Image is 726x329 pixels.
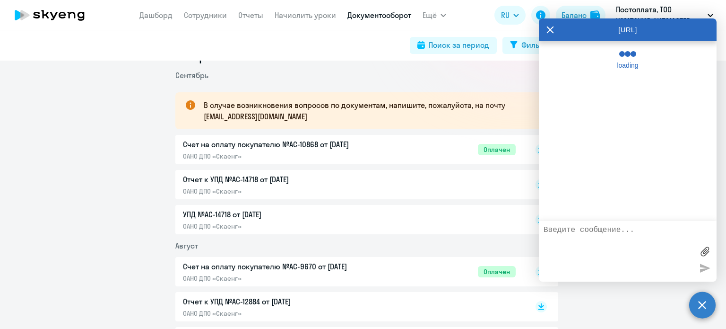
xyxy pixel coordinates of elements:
p: Счет на оплату покупателю №AC-9670 от [DATE] [183,261,381,272]
p: Отчет к УПД №AC-12884 от [DATE] [183,296,381,307]
button: Поиск за период [410,37,497,54]
a: Сотрудники [184,10,227,20]
p: ОАНО ДПО «Скаенг» [183,274,381,283]
div: Фильтр [521,39,547,51]
img: balance [590,10,600,20]
button: RU [494,6,526,25]
p: Отчет к УПД №AC-14718 от [DATE] [183,174,381,185]
button: Балансbalance [556,6,605,25]
label: Лимит 10 файлов [698,244,712,258]
button: Фильтр [502,37,554,54]
span: Август [175,241,198,250]
a: Счет на оплату покупателю №AC-9670 от [DATE]ОАНО ДПО «Скаенг»Оплачен [183,261,516,283]
span: loading [611,62,644,69]
span: Оплачен [478,266,516,277]
div: Поиск за период [429,39,489,51]
span: Оплачен [478,144,516,155]
a: УПД №AC-14718 от [DATE]ОАНО ДПО «Скаенг» [183,209,516,231]
p: ОАНО ДПО «Скаенг» [183,187,381,196]
a: Счет на оплату покупателю №AC-10868 от [DATE]ОАНО ДПО «Скаенг»Оплачен [183,139,516,160]
span: Сентябрь [175,71,208,80]
a: Отчет к УПД №AC-12884 от [DATE]ОАНО ДПО «Скаенг» [183,296,516,318]
a: Отчеты [238,10,263,20]
button: Постоплата, ТОО КОМПАНИЯ ФУДМАСТЕР-ТРЭЙД [611,4,718,27]
a: Отчет к УПД №AC-14718 от [DATE]ОАНО ДПО «Скаенг» [183,174,516,196]
p: ОАНО ДПО «Скаенг» [183,309,381,318]
span: Ещё [423,9,437,21]
p: Постоплата, ТОО КОМПАНИЯ ФУДМАСТЕР-ТРЭЙД [616,4,704,27]
a: Документооборот [347,10,411,20]
p: В случае возникновения вопросов по документам, напишите, пожалуйста, на почту [EMAIL_ADDRESS][DOM... [204,99,541,122]
p: Счет на оплату покупателю №AC-10868 от [DATE] [183,139,381,150]
p: ОАНО ДПО «Скаенг» [183,152,381,160]
span: RU [501,9,510,21]
div: Баланс [562,9,587,21]
a: Дашборд [139,10,173,20]
p: ОАНО ДПО «Скаенг» [183,222,381,231]
a: Начислить уроки [275,10,336,20]
button: Ещё [423,6,446,25]
p: УПД №AC-14718 от [DATE] [183,209,381,220]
